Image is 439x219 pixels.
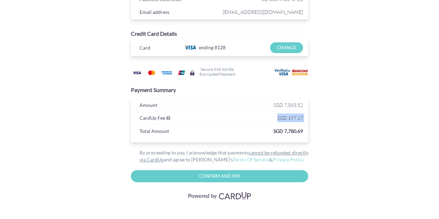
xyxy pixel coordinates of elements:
[131,86,309,94] div: Payment Summary
[175,68,188,77] img: Union Pay
[134,113,221,124] div: CardUp Fee
[273,157,304,162] a: Privacy Policy
[131,30,309,38] div: Credit Card Details
[189,70,195,76] img: Secure lock
[145,68,159,77] img: Mastercard
[273,102,303,108] span: SGD 7,583.52
[221,8,303,16] span: [EMAIL_ADDRESS][DOMAIN_NAME]
[270,42,303,53] input: CHANGE
[134,43,178,54] div: Card
[199,42,213,53] span: ending
[131,149,309,163] div: By proceeding to pay, I acknowledge that payments and agree to [PERSON_NAME]’s &
[134,8,221,18] div: Email address
[130,68,144,77] img: Visa
[214,44,226,50] span: 8128
[131,170,309,182] input: Confirm and Pay
[275,69,309,76] img: User card
[192,127,308,137] div: SGD 7,780.69
[200,67,235,76] h6: Secure 256-bit SSL Encrypted Payment
[185,189,254,202] img: Visa, Mastercard
[160,68,174,77] img: American Express
[134,101,221,111] div: Amount
[233,157,269,162] a: Terms Of Service
[221,113,308,124] div: SGD 197.17
[134,127,192,137] div: Total Amount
